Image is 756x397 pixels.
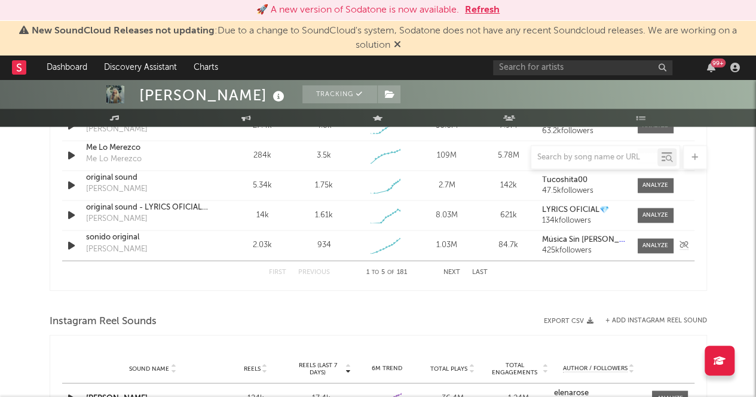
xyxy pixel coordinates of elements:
button: Last [472,269,488,276]
div: 142k [480,180,536,192]
div: [PERSON_NAME] [86,124,148,136]
a: original sound [86,172,211,184]
div: 2.03k [235,239,290,251]
a: Dashboard [38,56,96,79]
span: Reels [244,365,261,372]
div: 621k [480,210,536,221]
button: Next [443,269,460,276]
a: Me Lo Merezco [86,142,211,154]
button: 99+ [707,63,715,72]
button: Previous [298,269,330,276]
div: 47.5k followers [542,187,625,195]
span: Author / Followers [563,364,628,372]
a: Charts [185,56,227,79]
button: + Add Instagram Reel Sound [605,318,707,324]
div: 🚀 A new version of Sodatone is now available. [256,3,459,17]
div: [PERSON_NAME] [139,85,287,105]
div: 5.34k [235,180,290,192]
span: Sound Name [129,365,169,372]
div: [PERSON_NAME] [86,213,148,225]
div: 63.2k followers [542,127,625,136]
div: 1.61k [315,210,333,221]
div: [PERSON_NAME] [86,183,148,195]
div: + Add Instagram Reel Sound [593,318,707,324]
span: Reels (last 7 days) [292,361,344,376]
a: Tucoshita00 [542,176,625,184]
span: Dismiss [394,41,401,50]
a: sonido original [86,232,211,244]
div: 425k followers [542,247,625,255]
button: Refresh [465,3,500,17]
button: Tracking [302,85,377,103]
a: original sound - LYRICS OFICIAL💎 [86,202,211,214]
strong: Música Sin [PERSON_NAME] [542,236,643,244]
a: elenarose [554,389,644,397]
strong: elenarose [554,389,589,396]
div: 6M Trend [357,364,417,373]
span: Total Plays [430,365,467,372]
div: 1 5 181 [354,266,420,280]
a: Música Sin [PERSON_NAME] [542,236,625,244]
a: LYRICS OFICIAL💎 [542,206,625,214]
div: 8.03M [419,210,475,221]
div: 134k followers [542,217,625,225]
span: Total Engagements [488,361,541,376]
div: 99 + [711,59,726,67]
a: Discovery Assistant [96,56,185,79]
div: 84.7k [480,239,536,251]
strong: LYRICS OFICIAL💎 [542,206,609,214]
div: [PERSON_NAME] [86,244,148,256]
div: 2.7M [419,180,475,192]
div: 934 [317,239,330,251]
div: 1.03M [419,239,475,251]
div: 1.75k [315,180,333,192]
strong: Tucoshita00 [542,176,587,184]
input: Search by song name or URL [531,153,657,162]
span: Instagram Reel Sounds [50,315,157,329]
input: Search for artists [493,60,672,75]
span: : Due to a change to SoundCloud's system, Sodatone does not have any recent Soundcloud releases. ... [32,26,737,50]
span: New SoundCloud Releases not updating [32,26,215,36]
span: of [387,270,394,275]
span: to [372,270,379,275]
div: 14k [235,210,290,221]
button: First [269,269,286,276]
button: Export CSV [544,318,593,325]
